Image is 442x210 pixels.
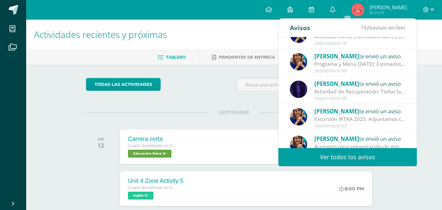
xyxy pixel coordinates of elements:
div: Septiembre 10 [314,41,405,46]
div: VIE [97,137,104,142]
div: Accesorio para presentación de gimnasia : Buenas tardes les recordamos que para la presentación d... [314,143,405,150]
div: 12 [97,142,104,149]
div: Septiembre 08 [314,96,405,101]
div: 8:00 PM [339,186,364,192]
div: te envió un aviso [314,107,405,115]
div: Carrera corta [128,136,177,143]
a: todas las Actividades [86,78,161,91]
div: Programa y Menú 13 de septiembre: Estimados Padres de Familia: enviamos adjunto el programa de la... [314,60,405,68]
span: Cuarto Bachillerato en CCLL [128,185,177,190]
div: Unit 4 Zone Activity 5 [128,178,183,184]
span: [PERSON_NAME] [314,52,359,60]
span: avisos sin leer [361,24,405,31]
a: Ver todos los avisos [278,148,417,166]
div: Actividad de Recuperaciòn: Todos los grados y alumnos tendran la oportunidad de recuperar puntos ... [314,88,405,95]
span: [PERSON_NAME] [314,135,359,143]
span: Cuarto Bachillerato en CCLL [128,143,177,148]
span: Pendientes de entrega [219,55,275,60]
div: Septiembre 09 [314,68,405,74]
div: te envió un aviso [314,52,405,60]
div: Septiembre 03 [314,123,405,129]
input: Busca una actividad próxima aquí... [237,78,382,91]
span: [PERSON_NAME] [314,80,359,87]
div: te envió un aviso [314,79,405,88]
span: SEPTIEMBRE [208,109,260,115]
a: Pendientes de entrega [212,52,275,63]
span: [PERSON_NAME] [314,107,359,115]
img: 5d6f35d558c486632aab3bda9a330e6b.png [290,136,307,153]
div: Excursión IRTRA 2025: Adjuntamos circular con la información respecto a la excursión al IRTRA pro... [314,115,405,123]
img: 31877134f281bf6192abd3481bfb2fdd.png [290,81,307,98]
span: [PERSON_NAME] [369,4,407,10]
span: Educación física 'A' [128,150,171,158]
span: 1926 [361,24,372,31]
span: Mi Perfil [369,10,407,15]
img: 5d6f35d558c486632aab3bda9a330e6b.png [290,53,307,70]
a: Tablero [158,52,186,63]
div: Avisos [290,19,310,37]
div: te envió un aviso [314,134,405,143]
img: a5192c1002d3f04563f42b68961735a9.png [351,3,364,16]
img: 5d6f35d558c486632aab3bda9a330e6b.png [290,108,307,125]
span: Actividades recientes y próximas [34,28,167,41]
span: Tablero [166,55,186,60]
span: Inglés 'A' [128,192,153,200]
